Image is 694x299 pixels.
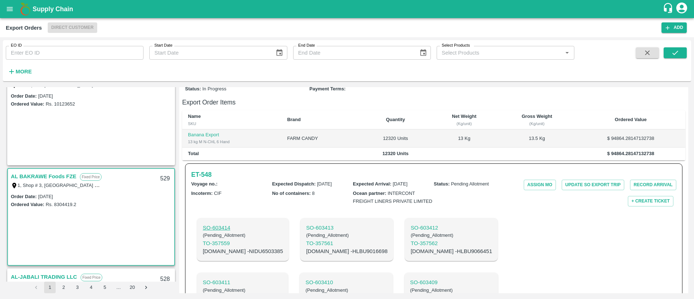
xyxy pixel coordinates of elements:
button: More [6,65,34,78]
a: SO-603414 [203,224,283,232]
a: ET-548 [191,170,211,180]
a: SO-603410 [305,278,387,286]
span: CIF [214,191,222,196]
label: EO ID [11,43,22,48]
div: (Kg/unit) [504,120,570,127]
p: [DOMAIN_NAME] - NIDU6503385 [203,247,283,255]
b: Incoterm : [191,191,213,196]
button: Update SO Export Trip [562,180,624,190]
p: [DOMAIN_NAME] - HLBU9066451 [411,247,492,255]
b: Status : [434,181,450,187]
div: 529 [156,170,174,187]
b: Name [188,114,201,119]
div: (Kg/unit) [436,120,492,127]
a: SO-603412 [411,224,492,232]
b: 12320 Units [382,151,408,156]
label: Ordered Value: [11,202,44,207]
a: TO-357561 [306,239,387,247]
b: Expected Arrival : [353,181,391,187]
button: open drawer [1,1,18,17]
div: SKU [188,120,275,127]
img: logo [18,2,33,16]
b: Expected Dispatch : [272,181,316,187]
p: TO- 357562 [411,239,492,247]
button: Choose date [416,46,430,60]
td: $ 94864.28147132738 [576,129,685,148]
a: AL-JABALI TRADING LLC [11,272,77,282]
h6: ( Pending_Allotment ) [203,287,282,294]
div: 528 [156,271,174,288]
b: Voyage no. : [191,181,218,187]
label: Order Date : [11,194,37,199]
div: customer-support [663,3,675,16]
p: TO- 357559 [203,239,283,247]
a: SO-603413 [306,224,387,232]
a: SO-603409 [410,278,493,286]
button: Assign MO [524,180,556,190]
button: Choose date [273,46,286,60]
b: Status : [185,86,201,91]
div: … [113,284,124,291]
nav: pagination navigation [29,282,153,293]
b: Total [188,151,199,156]
td: 12320 Units [360,129,430,148]
button: Add [661,22,687,33]
a: TO-357559 [203,239,283,247]
h6: ( Pending_Allotment ) [411,232,492,239]
b: Ocean partner : [353,191,386,196]
h6: ET- 548 [191,170,211,180]
button: Go to page 2 [58,282,69,293]
b: Brand [287,117,301,122]
label: Rs. 8304419.2 [46,202,76,207]
h6: ( Pending_Allotment ) [305,287,387,294]
b: Quantity [386,117,405,122]
button: Go to page 20 [127,282,138,293]
span: [DATE] [393,181,407,187]
p: SO- 603414 [203,224,283,232]
div: Export Orders [6,23,42,33]
b: Ordered Value [615,117,647,122]
p: SO- 603410 [305,278,387,286]
span: [DATE] [317,181,332,187]
h6: Export Order Items [182,97,685,107]
input: Enter EO ID [6,46,143,60]
button: Record Arrival [630,180,676,190]
p: [DOMAIN_NAME] - HLBU9016698 [306,247,387,255]
b: Payment Terms : [309,86,346,91]
label: 1, Shop # 3, [GEOGRAPHIC_DATA] – central fruits and vegetables market, , , , , [GEOGRAPHIC_DATA] [18,182,235,188]
span: In Progress [202,86,226,91]
a: TO-357562 [411,239,492,247]
button: page 1 [44,282,56,293]
label: Select Products [442,43,470,48]
label: Rs. 10123652 [46,101,75,107]
h6: ( Pending_Allotment ) [306,232,387,239]
button: Go to page 4 [85,282,97,293]
td: 13 Kg [430,129,498,148]
p: SO- 603413 [306,224,387,232]
button: Open [562,48,572,57]
span: INTERCONT FREIGHT LINERS PRIVATE LIMITED [353,191,432,204]
input: End Date [293,46,414,60]
input: Select Products [439,48,560,57]
div: account of current user [675,1,688,17]
p: TO- 357561 [306,239,387,247]
button: Go to page 3 [72,282,83,293]
p: SO- 603411 [203,278,282,286]
p: Fixed Price [81,274,102,281]
span: 8 [312,191,314,196]
b: No of containers : [272,191,311,196]
button: Go to page 5 [99,282,111,293]
a: AL BAKRAWE Foods FZE [11,172,76,181]
p: Banana Export [188,132,275,138]
a: SO-603411 [203,278,282,286]
p: SO- 603409 [410,278,493,286]
label: Ordered Value: [11,101,44,107]
p: SO- 603412 [411,224,492,232]
td: 13.5 Kg [498,129,576,148]
span: Pending Allotment [451,181,489,187]
b: Supply Chain [33,5,73,13]
label: [DATE] [38,194,53,199]
label: Order Date : [11,93,37,99]
label: Start Date [154,43,172,48]
h6: ( Pending_Allotment ) [203,232,283,239]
